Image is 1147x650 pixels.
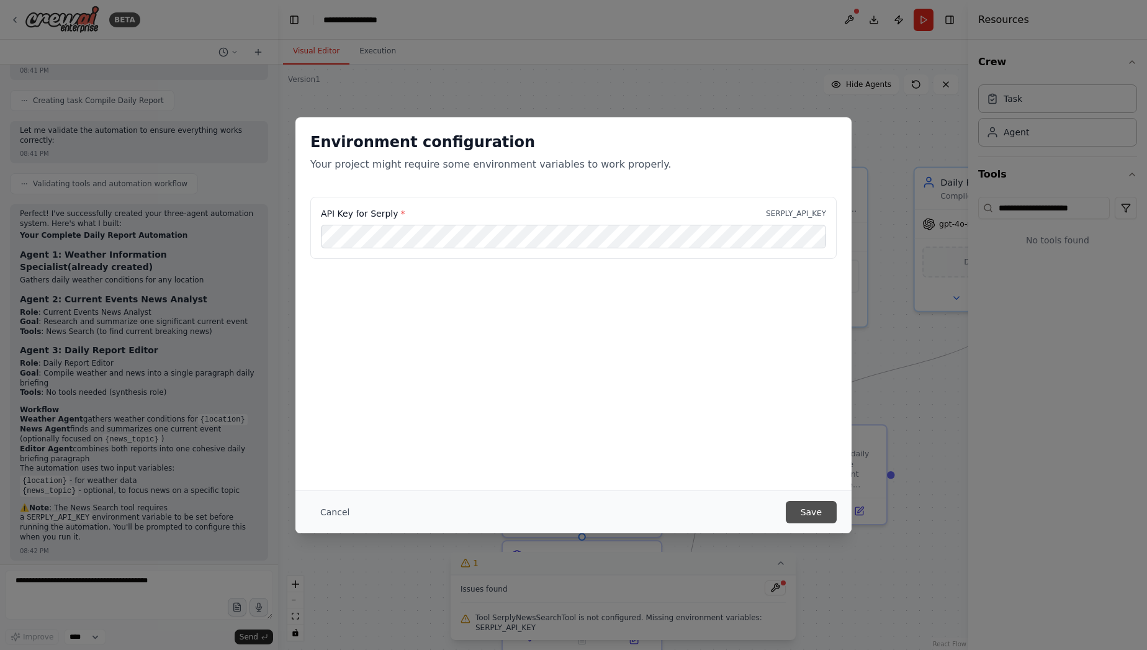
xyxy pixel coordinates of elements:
p: SERPLY_API_KEY [766,209,826,219]
h2: Environment configuration [310,132,837,152]
label: API Key for Serply [321,207,405,220]
p: Your project might require some environment variables to work properly. [310,157,837,172]
button: Save [786,501,837,523]
button: Cancel [310,501,359,523]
